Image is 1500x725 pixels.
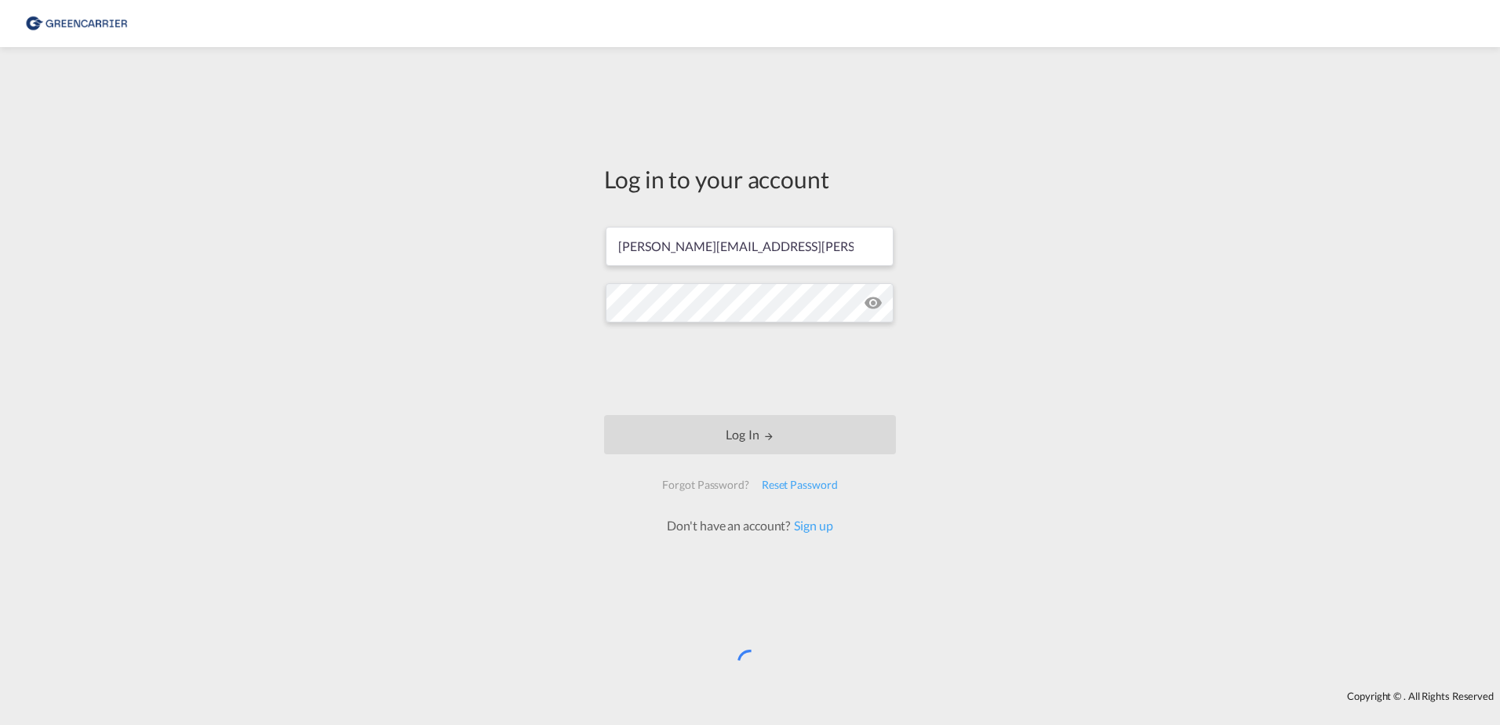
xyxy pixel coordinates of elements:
input: Enter email/phone number [606,227,894,266]
img: 8cf206808afe11efa76fcd1e3d746489.png [24,6,129,42]
md-icon: icon-eye-off [864,293,883,312]
iframe: reCAPTCHA [631,338,869,399]
div: Don't have an account? [650,517,850,534]
a: Sign up [790,518,832,533]
button: LOGIN [604,415,896,454]
div: Log in to your account [604,162,896,195]
div: Reset Password [755,471,844,499]
div: Forgot Password? [656,471,755,499]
